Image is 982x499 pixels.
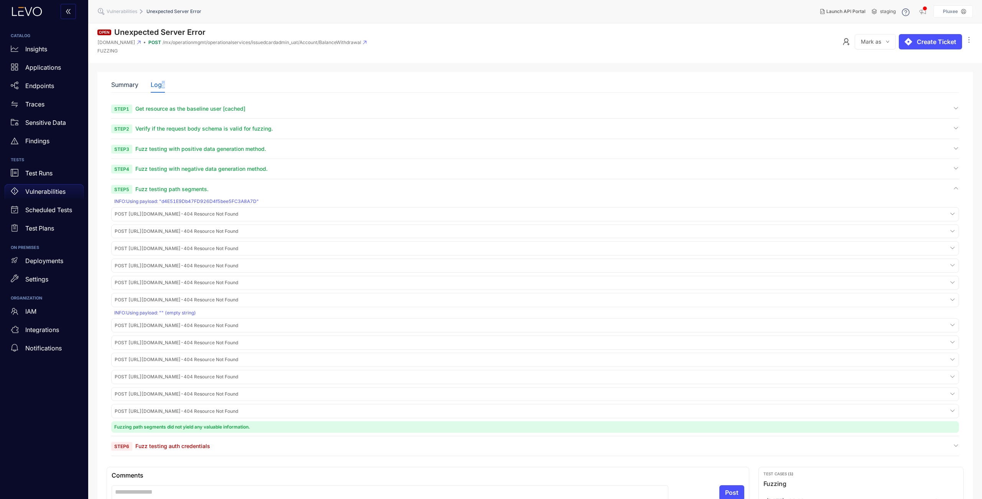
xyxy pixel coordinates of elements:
p: Insights [25,46,47,52]
p: Findings [25,137,49,144]
span: Step 4 [111,165,132,173]
b: ( 1 ) [788,471,793,476]
a: Endpoints [5,78,84,97]
span: POST [URL][DOMAIN_NAME] - 404 Resource Not Found [115,211,238,217]
span: warning [11,137,18,145]
span: Verify if the request body schema is valid for fuzzing. [135,125,273,132]
div: Comments [112,472,744,479]
a: Settings [5,272,84,290]
span: staging [880,9,896,14]
span: Post [725,489,739,496]
p: Notifications [25,345,62,352]
p: Settings [25,276,48,283]
span: team [11,308,18,315]
span: POST [URL][DOMAIN_NAME] - 404 Resource Not Found [115,409,238,414]
p: FUZZING [97,48,367,54]
a: Deployments [5,253,84,272]
div: Summary [111,81,138,88]
a: IAM [5,304,84,322]
span: Step 1 [111,105,132,113]
span: POST [URL][DOMAIN_NAME] - 404 Resource Not Found [115,340,238,345]
span: Fuzzing path segments did not yield any valuable information. [114,424,250,430]
span: swap [11,100,18,108]
p: Integrations [25,326,59,333]
p: Deployments [25,257,63,264]
p: Traces [25,101,44,108]
a: Notifications [5,340,84,359]
span: POST [URL][DOMAIN_NAME] - 404 Resource Not Found [115,246,238,251]
span: double-left [65,8,71,15]
span: Fuzz testing with negative data generation method. [135,165,268,172]
span: Create Ticket [917,38,956,45]
p: Test Cases [763,472,959,476]
button: Launch API Portal [814,5,872,18]
a: Test Runs [5,166,84,184]
h6: CATALOG [11,34,77,38]
a: Vulnerabilities [5,184,84,203]
span: POST [URL][DOMAIN_NAME] - 404 Resource Not Found [115,391,238,397]
p: Test Runs [25,170,53,177]
p: Applications [25,64,61,71]
span: POST [148,39,161,45]
span: Fuzz testing path segments. [135,186,209,192]
span: POST [URL][DOMAIN_NAME] - 404 Resource Not Found [115,263,238,268]
a: Sensitive Data [5,115,84,133]
span: Fuzz testing auth credentials [135,443,210,449]
span: POST [URL][DOMAIN_NAME] - 404 Resource Not Found [115,280,238,285]
span: ellipsis [965,36,973,45]
p: Sensitive Data [25,119,66,126]
div: Logs [151,81,165,88]
span: /mx/operationmgmt/operationalservices/issuedcardadmin_uat/Account/BalanceWithdrawal [163,40,361,45]
button: double-left [61,4,76,19]
h3: Fuzzing [763,480,959,487]
h6: ON PREMISES [11,245,77,250]
span: POST [URL][DOMAIN_NAME] - 404 Resource Not Found [115,357,238,362]
button: Mark asdown [855,34,896,49]
span: Mark as [861,39,881,45]
button: ellipsis [965,34,973,46]
a: Insights [5,41,84,60]
span: Launch API Portal [826,9,865,14]
h1: Unexpected Server Error [114,28,206,37]
a: Applications [5,60,84,78]
span: Step 3 [111,145,132,154]
span: Open [97,29,111,36]
p: Endpoints [25,82,54,89]
h6: TESTS [11,158,77,162]
span: Unexpected Server Error [146,9,201,14]
a: Test Plans [5,221,84,239]
span: Fuzz testing with positive data generation method. [135,146,266,152]
span: Vulnerabilities [107,9,137,14]
span: Step 6 [111,442,132,451]
span: POST [URL][DOMAIN_NAME] - 404 Resource Not Found [115,229,238,234]
p: Vulnerabilities [25,188,66,195]
span: user-add [842,38,850,46]
span: POST [URL][DOMAIN_NAME] - 404 Resource Not Found [115,297,238,303]
p: Test Plans [25,225,54,232]
span: [DOMAIN_NAME] [97,40,135,45]
span: Step 2 [111,124,132,133]
a: Scheduled Tests [5,203,84,221]
span: down [886,40,890,44]
div: INFO : Using payload: "" (empty string) [114,310,957,316]
div: INFO : Using payload: "d4E51E9Db47FD926D4f5bee5FC3A8A7D" [114,199,957,204]
a: Integrations [5,322,84,340]
a: Traces [5,97,84,115]
p: IAM [25,308,36,315]
span: POST [URL][DOMAIN_NAME] - 404 Resource Not Found [115,374,238,380]
span: Get resource as the baseline user [cached] [135,105,245,112]
span: POST [URL][DOMAIN_NAME] - 404 Resource Not Found [115,323,238,328]
p: Scheduled Tests [25,206,72,213]
h6: ORGANIZATION [11,296,77,301]
a: Findings [5,133,84,152]
span: Step 5 [111,185,132,194]
button: Create Ticket [899,34,962,49]
p: Pluxee [943,9,958,14]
